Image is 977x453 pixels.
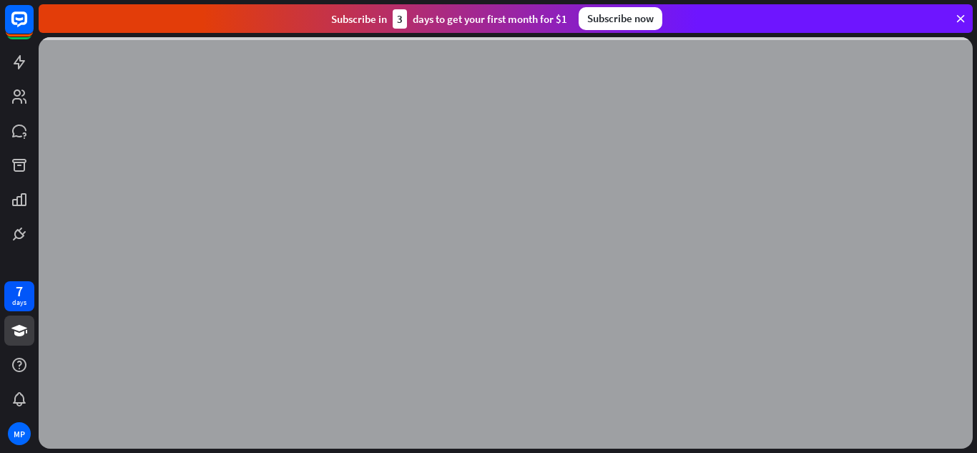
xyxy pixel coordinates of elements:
div: Subscribe now [579,7,662,30]
div: Subscribe in days to get your first month for $1 [331,9,567,29]
a: 7 days [4,281,34,311]
div: days [12,298,26,308]
div: MP [8,422,31,445]
div: 3 [393,9,407,29]
div: 7 [16,285,23,298]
